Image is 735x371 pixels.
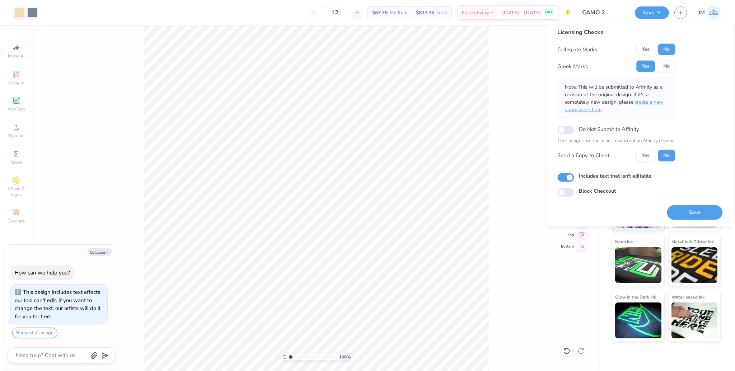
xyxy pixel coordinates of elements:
[8,106,25,112] span: Add Text
[658,44,675,55] button: No
[15,269,70,276] div: How can we help you?
[565,83,668,113] p: Note: This will be submitted to Affinity as a revision of the original design. If it's a complete...
[12,328,57,338] button: Request a change
[416,9,434,17] span: $813.36
[557,45,597,53] div: Collegiate Marks
[671,247,718,283] img: Metallic & Glitter Ink
[462,9,489,17] span: Est. Delivery
[707,6,721,20] img: John Michael Binayas
[615,247,661,283] img: Neon Ink
[635,6,669,19] button: Save
[8,53,25,59] span: Image AI
[636,61,655,72] button: Yes
[615,293,656,301] span: Glow in the Dark Ink
[11,159,22,165] span: Greek
[372,9,388,17] span: $67.78
[8,80,24,85] span: Designs
[577,5,629,20] input: Untitled Design
[4,186,29,197] span: Clipart & logos
[579,125,639,134] label: Do Not Submit to Affinity
[636,150,655,161] button: Yes
[9,133,23,138] span: Upload
[698,6,721,20] a: JM
[545,10,553,15] span: FREE
[15,288,100,320] div: This design includes text effects our tool can't edit. If you want to change the text, our artist...
[671,293,704,301] span: Water based Ink
[561,233,574,238] span: Top
[390,9,407,17] span: Per Item
[561,244,574,249] span: Bottom
[8,218,25,224] span: Decorate
[579,187,616,194] label: Block Checkout
[88,248,112,256] button: Collapse
[615,302,661,338] img: Glow in the Dark Ink
[557,137,675,145] p: The changes are too minor to warrant an Affinity review.
[671,238,714,245] span: Metallic & Glitter Ink
[339,354,351,360] span: 100 %
[658,150,675,161] button: No
[557,28,675,37] div: Licensing Checks
[436,9,447,17] span: Total
[671,302,718,338] img: Water based Ink
[615,238,633,245] span: Neon Ink
[502,9,541,17] span: [DATE] - [DATE]
[565,99,663,113] span: create a new submission here
[667,205,722,220] button: Save
[636,44,655,55] button: Yes
[698,9,705,17] span: JM
[579,172,651,179] label: Includes text that isn't editable
[658,61,675,72] button: No
[557,62,588,70] div: Greek Marks
[321,6,349,19] input: – –
[557,151,609,160] div: Send a Copy to Client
